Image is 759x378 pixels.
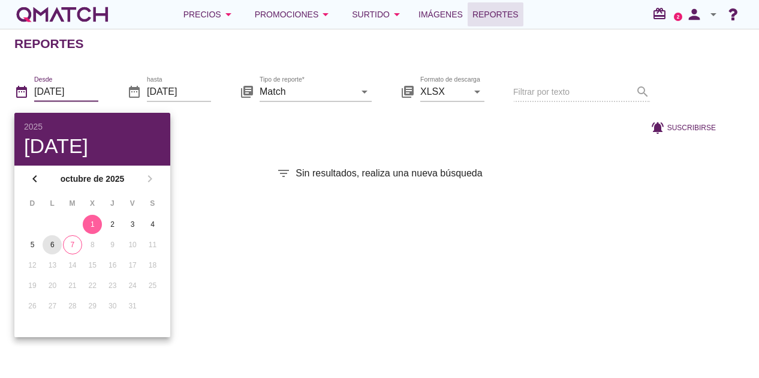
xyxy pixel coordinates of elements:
span: Sin resultados, realiza una nueva búsqueda [296,166,482,181]
button: 6 [43,235,62,254]
div: Promociones [255,7,333,22]
a: white-qmatch-logo [14,2,110,26]
a: 2 [674,13,682,21]
strong: octubre de 2025 [46,173,139,185]
i: date_range [14,84,29,98]
i: arrow_drop_down [390,7,404,22]
button: Surtido [342,2,414,26]
button: Precios [174,2,245,26]
button: 2 [103,215,122,234]
i: chevron_left [28,172,42,186]
div: 7 [64,239,82,250]
div: 1 [83,219,102,230]
div: Precios [183,7,236,22]
div: 6 [43,239,62,250]
i: library_books [400,84,415,98]
text: 2 [677,14,680,19]
div: Surtido [352,7,404,22]
input: Tipo de reporte* [260,82,355,101]
th: M [63,193,82,214]
span: Reportes [472,7,519,22]
i: arrow_drop_down [470,84,484,98]
input: hasta [147,82,211,101]
div: 2025 [24,122,161,131]
th: J [103,193,122,214]
div: 5 [23,239,42,250]
div: 3 [123,219,142,230]
i: arrow_drop_down [221,7,236,22]
div: [DATE] [24,136,161,156]
input: Formato de descarga [420,82,468,101]
a: Imágenes [414,2,468,26]
button: 5 [23,235,42,254]
i: notifications_active [650,120,667,134]
i: arrow_drop_down [706,7,721,22]
i: person [682,6,706,23]
i: library_books [240,84,254,98]
button: Promociones [245,2,343,26]
button: 7 [63,235,82,254]
span: Imágenes [418,7,463,22]
i: date_range [127,84,141,98]
a: Reportes [468,2,523,26]
button: 3 [123,215,142,234]
th: D [23,193,41,214]
div: 4 [143,219,162,230]
button: 1 [83,215,102,234]
th: L [43,193,61,214]
input: Desde [34,82,98,101]
th: V [123,193,141,214]
i: filter_list [276,166,291,181]
i: arrow_drop_down [318,7,333,22]
button: 4 [143,215,162,234]
th: S [143,193,162,214]
span: Suscribirse [667,122,716,133]
div: 2 [103,219,122,230]
i: redeem [652,7,671,21]
h2: Reportes [14,34,84,53]
i: arrow_drop_down [357,84,372,98]
button: Suscribirse [641,116,725,138]
th: X [83,193,101,214]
